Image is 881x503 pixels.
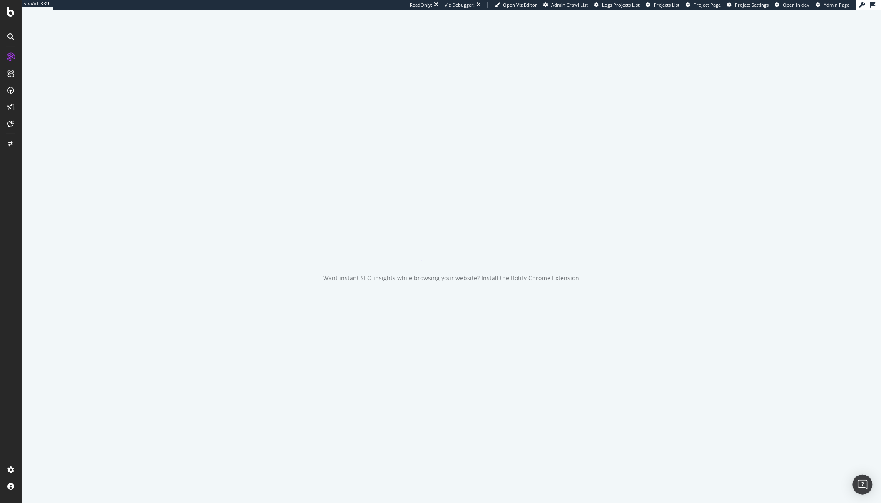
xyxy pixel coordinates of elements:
a: Projects List [646,2,680,8]
span: Projects List [654,2,680,8]
span: Logs Projects List [602,2,640,8]
a: Open Viz Editor [495,2,537,8]
div: Viz Debugger: [445,2,475,8]
span: Admin Page [824,2,850,8]
div: Open Intercom Messenger [853,475,873,495]
a: Project Settings [727,2,769,8]
span: Admin Crawl List [551,2,588,8]
a: Admin Page [816,2,850,8]
span: Project Settings [735,2,769,8]
a: Logs Projects List [594,2,640,8]
a: Admin Crawl List [543,2,588,8]
span: Project Page [694,2,721,8]
span: Open Viz Editor [503,2,537,8]
div: ReadOnly: [410,2,432,8]
a: Project Page [686,2,721,8]
span: Open in dev [783,2,810,8]
div: Want instant SEO insights while browsing your website? Install the Botify Chrome Extension [324,274,580,282]
div: animation [421,231,481,261]
a: Open in dev [775,2,810,8]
